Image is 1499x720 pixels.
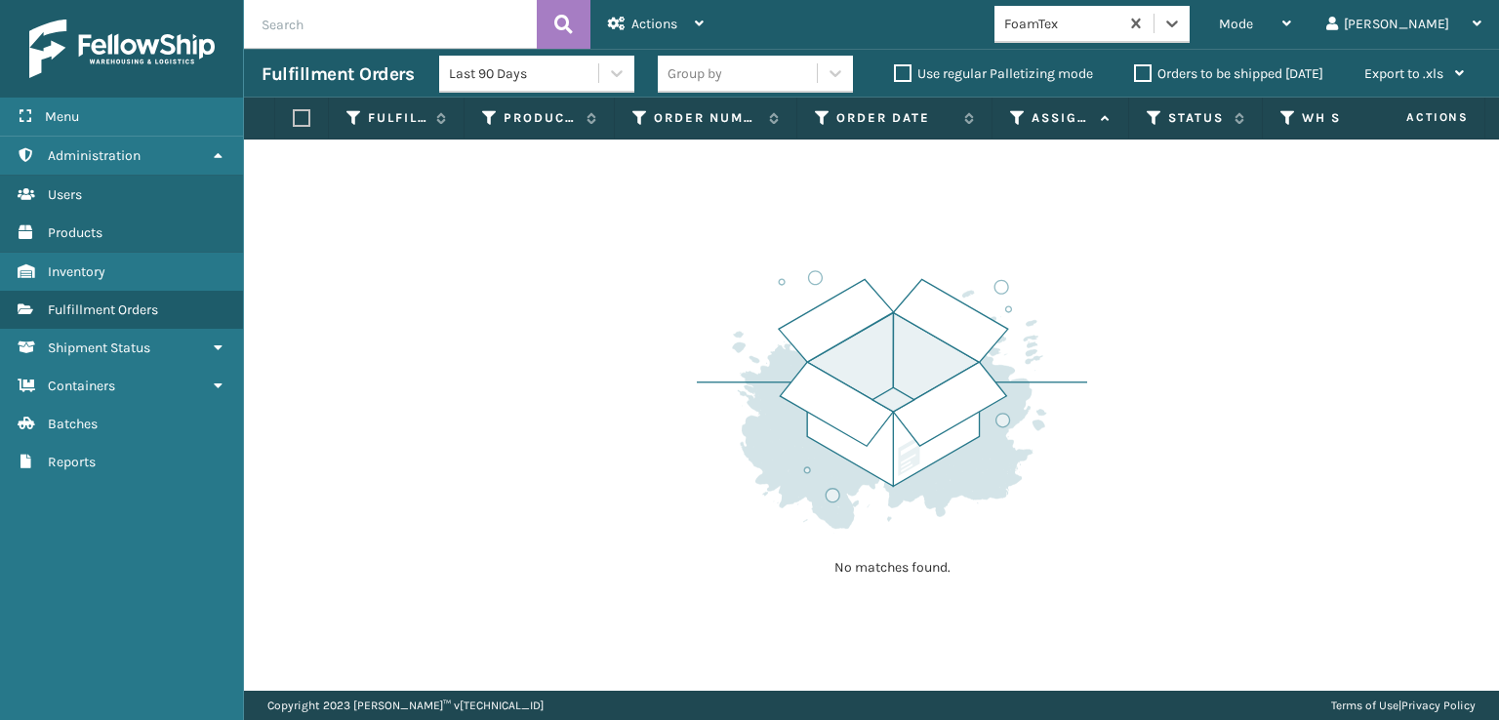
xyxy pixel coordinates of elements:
span: Fulfillment Orders [48,301,158,318]
label: WH Ship By Date [1302,109,1420,127]
span: Containers [48,378,115,394]
span: Batches [48,416,98,432]
label: Product SKU [504,109,577,127]
div: FoamTex [1004,14,1120,34]
a: Terms of Use [1331,699,1398,712]
span: Actions [631,16,677,32]
span: Reports [48,454,96,470]
img: logo [29,20,215,78]
span: Actions [1345,101,1480,134]
a: Privacy Policy [1401,699,1476,712]
label: Order Number [654,109,759,127]
div: Last 90 Days [449,63,600,84]
h3: Fulfillment Orders [262,62,414,86]
span: Users [48,186,82,203]
span: Export to .xls [1364,65,1443,82]
label: Fulfillment Order Id [368,109,426,127]
label: Status [1168,109,1225,127]
label: Assigned Carrier Service [1032,109,1091,127]
div: Group by [668,63,722,84]
span: Mode [1219,16,1253,32]
label: Order Date [836,109,954,127]
div: | [1331,691,1476,720]
span: Shipment Status [48,340,150,356]
span: Administration [48,147,141,164]
label: Orders to be shipped [DATE] [1134,65,1323,82]
p: Copyright 2023 [PERSON_NAME]™ v [TECHNICAL_ID] [267,691,544,720]
span: Products [48,224,102,241]
label: Use regular Palletizing mode [894,65,1093,82]
span: Menu [45,108,79,125]
span: Inventory [48,263,105,280]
